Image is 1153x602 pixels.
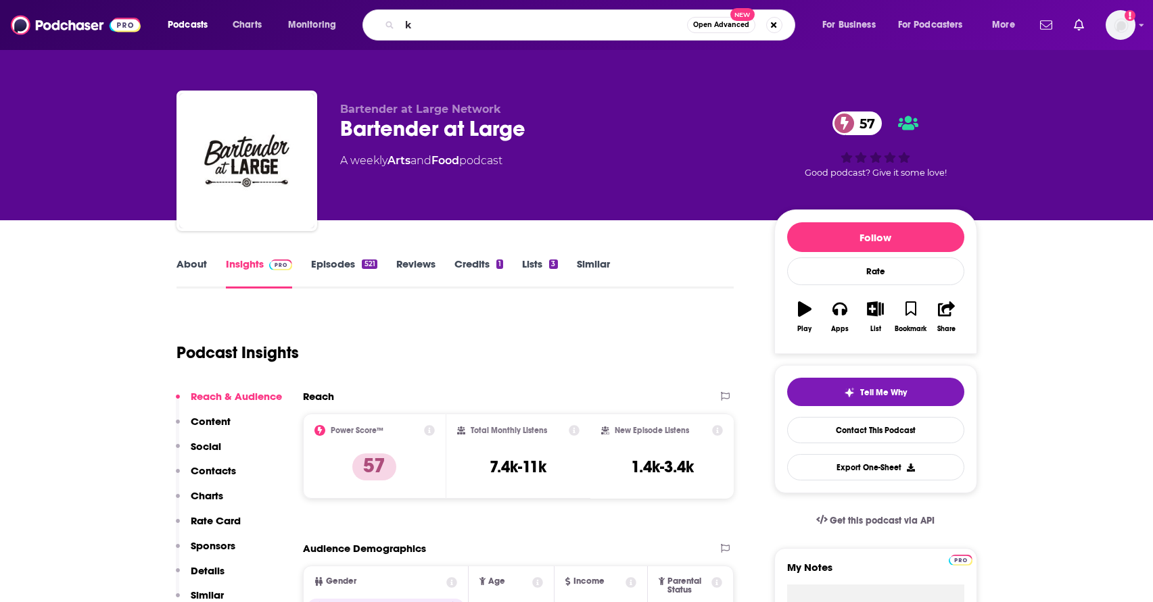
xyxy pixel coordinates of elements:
[615,426,689,435] h2: New Episode Listens
[573,577,605,586] span: Income
[191,564,225,577] p: Details
[496,259,503,269] div: 1
[176,564,225,589] button: Details
[176,415,231,440] button: Content
[191,489,223,502] p: Charts
[992,16,1015,34] span: More
[949,553,972,566] a: Pro website
[1106,10,1135,40] img: User Profile
[774,103,977,186] div: 57Good podcast? Give it some love!
[191,415,231,428] p: Content
[488,577,505,586] span: Age
[288,16,336,34] span: Monitoring
[787,417,964,443] a: Contact This Podcast
[1035,14,1058,36] a: Show notifications dropdown
[303,542,426,555] h2: Audience Demographics
[983,14,1032,36] button: open menu
[949,555,972,566] img: Podchaser Pro
[667,577,709,595] span: Parental Status
[822,293,857,341] button: Apps
[1125,10,1135,21] svg: Add a profile image
[177,257,207,289] a: About
[158,14,225,36] button: open menu
[797,325,811,333] div: Play
[387,154,410,167] a: Arts
[787,293,822,341] button: Play
[844,387,855,398] img: tell me why sparkle
[787,561,964,584] label: My Notes
[860,387,907,398] span: Tell Me Why
[522,257,557,289] a: Lists3
[898,16,963,34] span: For Podcasters
[11,12,141,38] img: Podchaser - Follow, Share and Rate Podcasts
[176,464,236,489] button: Contacts
[687,17,755,33] button: Open AdvancedNew
[410,154,431,167] span: and
[176,514,241,539] button: Rate Card
[269,259,293,270] img: Podchaser Pro
[805,504,946,537] a: Get this podcast via API
[787,454,964,480] button: Export One-Sheet
[331,426,383,435] h2: Power Score™
[631,457,694,477] h3: 1.4k-3.4k
[400,14,687,36] input: Search podcasts, credits, & more...
[893,293,928,341] button: Bookmark
[870,325,881,333] div: List
[311,257,377,289] a: Episodes521
[226,257,293,289] a: InsightsPodchaser Pro
[490,457,546,477] h3: 7.4k-11k
[937,325,956,333] div: Share
[176,539,235,564] button: Sponsors
[191,390,282,403] p: Reach & Audience
[191,464,236,477] p: Contacts
[846,111,882,135] span: 57
[179,93,314,228] img: Bartender at Large
[549,259,557,269] div: 3
[822,16,876,34] span: For Business
[787,257,964,285] div: Rate
[1068,14,1089,36] a: Show notifications dropdown
[730,8,755,21] span: New
[928,293,964,341] button: Share
[191,440,221,453] p: Social
[375,9,808,41] div: Search podcasts, credits, & more...
[176,440,221,465] button: Social
[857,293,893,341] button: List
[787,378,964,406] button: tell me why sparkleTell Me Why
[693,22,749,28] span: Open Advanced
[191,588,224,601] p: Similar
[191,514,241,527] p: Rate Card
[577,257,610,289] a: Similar
[1106,10,1135,40] span: Logged in as BaltzandCompany
[454,257,503,289] a: Credits1
[1106,10,1135,40] button: Show profile menu
[340,103,501,116] span: Bartender at Large Network
[362,259,377,269] div: 521
[279,14,354,36] button: open menu
[352,453,396,480] p: 57
[176,390,282,415] button: Reach & Audience
[830,515,935,526] span: Get this podcast via API
[813,14,893,36] button: open menu
[326,577,356,586] span: Gender
[895,325,926,333] div: Bookmark
[340,153,502,169] div: A weekly podcast
[889,14,983,36] button: open menu
[177,343,299,363] h1: Podcast Insights
[805,168,947,178] span: Good podcast? Give it some love!
[233,16,262,34] span: Charts
[471,426,547,435] h2: Total Monthly Listens
[431,154,459,167] a: Food
[303,390,334,403] h2: Reach
[396,257,436,289] a: Reviews
[224,14,270,36] a: Charts
[787,222,964,252] button: Follow
[191,539,235,552] p: Sponsors
[832,111,882,135] a: 57
[831,325,849,333] div: Apps
[176,489,223,514] button: Charts
[168,16,208,34] span: Podcasts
